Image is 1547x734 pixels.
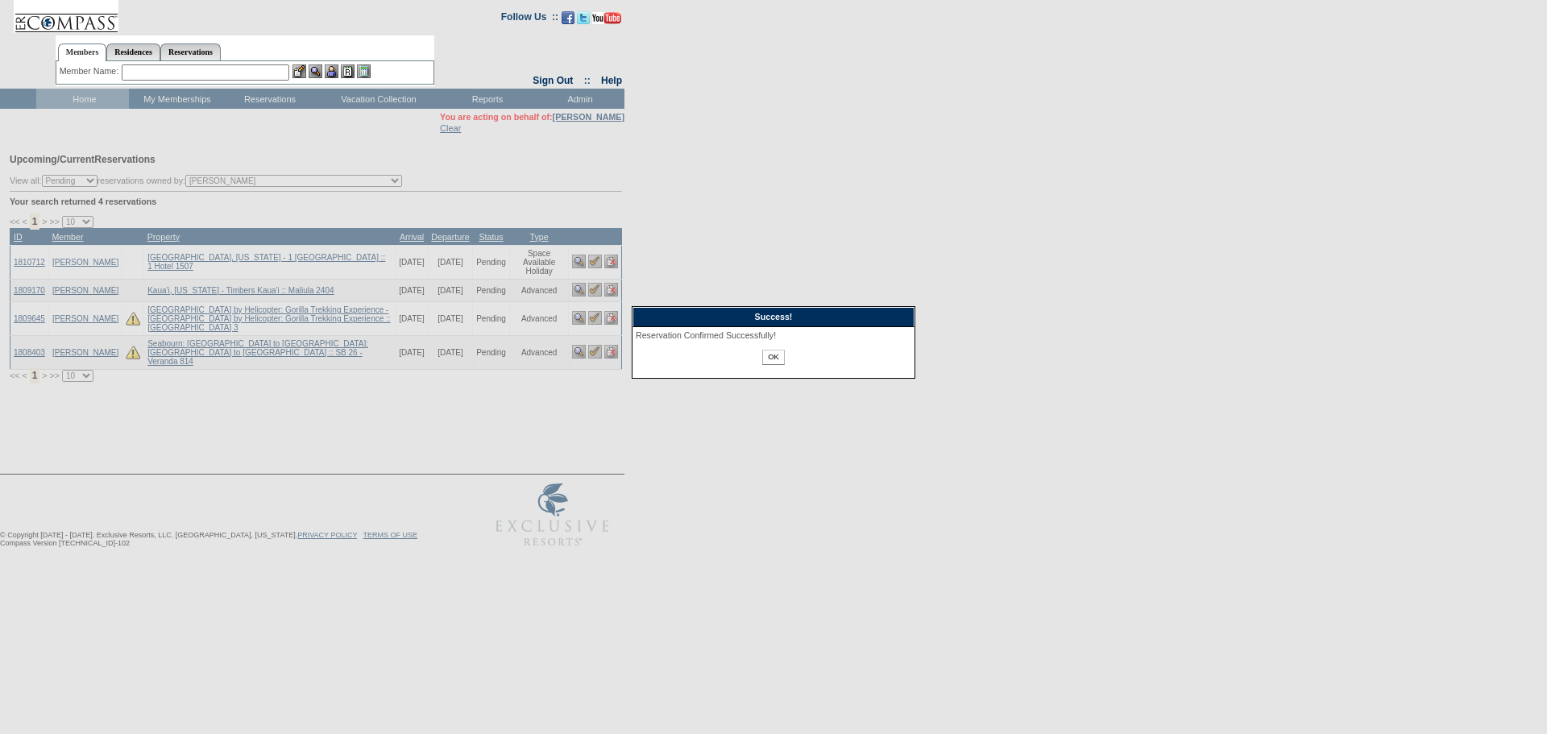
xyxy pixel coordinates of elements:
[501,10,558,29] td: Follow Us ::
[58,44,107,61] a: Members
[632,307,915,327] div: Success!
[584,75,591,86] span: ::
[106,44,160,60] a: Residences
[592,12,621,24] img: Subscribe to our YouTube Channel
[325,64,338,78] img: Impersonate
[562,16,574,26] a: Become our fan on Facebook
[533,75,573,86] a: Sign Out
[341,64,355,78] img: Reservations
[592,16,621,26] a: Subscribe to our YouTube Channel
[762,350,784,365] input: OK
[357,64,371,78] img: b_calculator.gif
[577,16,590,26] a: Follow us on Twitter
[562,11,574,24] img: Become our fan on Facebook
[601,75,622,86] a: Help
[577,11,590,24] img: Follow us on Twitter
[636,330,911,340] div: Reservation Confirmed Successfully!
[292,64,306,78] img: b_edit.gif
[60,64,122,78] div: Member Name:
[160,44,221,60] a: Reservations
[309,64,322,78] img: View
